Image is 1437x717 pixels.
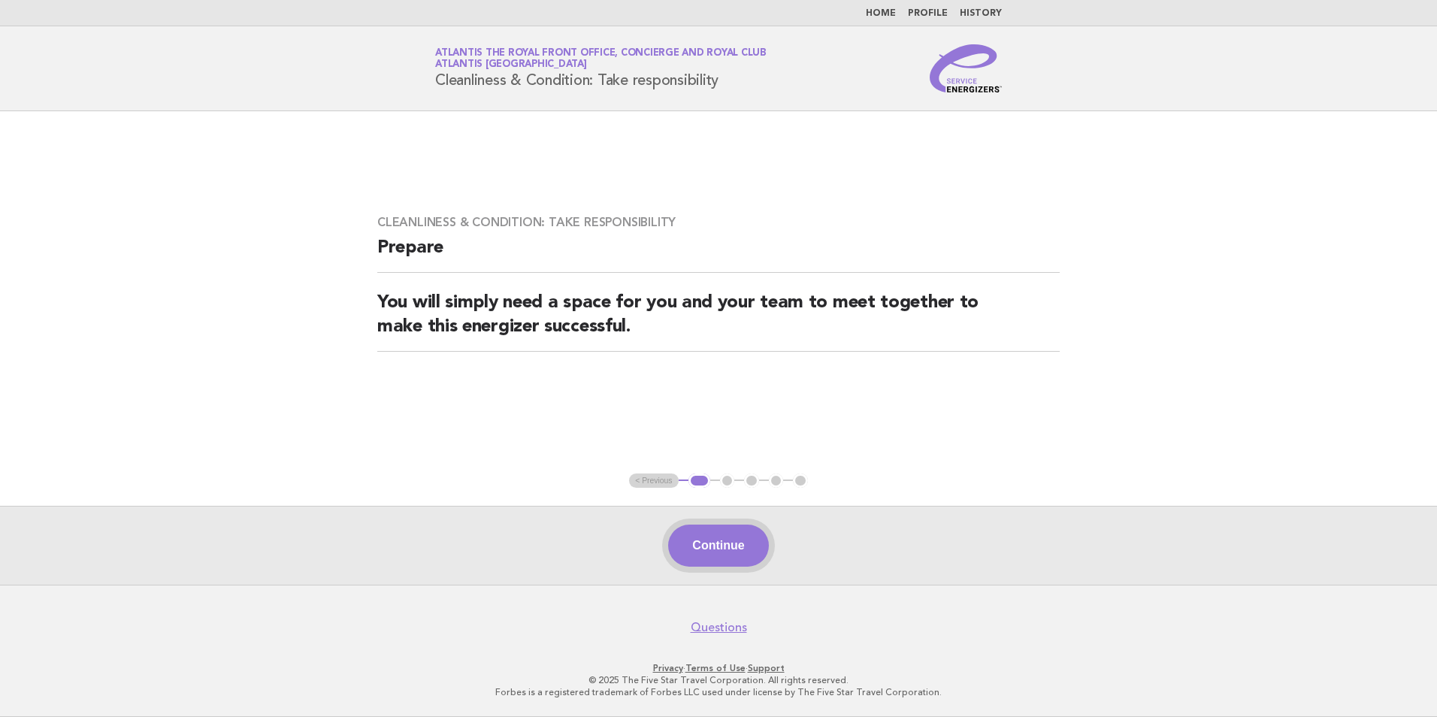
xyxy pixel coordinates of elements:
a: Terms of Use [685,663,746,673]
h3: Cleanliness & Condition: Take responsibility [377,215,1060,230]
a: Support [748,663,785,673]
p: © 2025 The Five Star Travel Corporation. All rights reserved. [259,674,1178,686]
h2: You will simply need a space for you and your team to meet together to make this energizer succes... [377,291,1060,352]
a: Home [866,9,896,18]
a: Questions [691,620,747,635]
a: Privacy [653,663,683,673]
img: Service Energizers [930,44,1002,92]
h2: Prepare [377,236,1060,273]
button: 1 [688,473,710,489]
p: Forbes is a registered trademark of Forbes LLC used under license by The Five Star Travel Corpora... [259,686,1178,698]
p: · · [259,662,1178,674]
button: Continue [668,525,768,567]
h1: Cleanliness & Condition: Take responsibility [435,49,767,88]
a: Atlantis The Royal Front Office, Concierge and Royal ClubAtlantis [GEOGRAPHIC_DATA] [435,48,767,69]
a: History [960,9,1002,18]
a: Profile [908,9,948,18]
span: Atlantis [GEOGRAPHIC_DATA] [435,60,587,70]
